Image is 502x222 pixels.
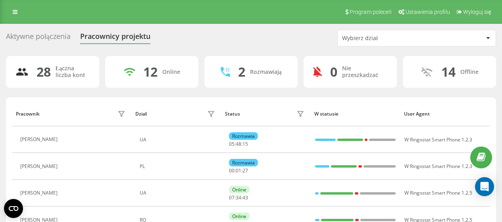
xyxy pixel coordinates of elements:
div: Łączna liczba kont [56,65,90,79]
div: Rozmawia [229,159,258,166]
span: W Ringostat Smart Phone 1.2.5 [404,189,472,196]
div: Status [225,111,240,117]
span: Program poleceń [350,9,392,15]
div: : : [229,141,248,147]
div: Pracownik [16,111,40,117]
span: W Ringostat Smart Phone 1.2.3 [404,136,472,143]
div: Aktywne połączenia [6,32,71,44]
div: UA [140,137,217,143]
div: Rozmawiają [250,69,282,75]
div: W statusie [314,111,396,117]
div: Online [162,69,180,75]
div: Online [229,212,250,220]
div: 2 [238,64,245,79]
span: W Ringostat Smart Phone 1.2.3 [404,163,472,170]
span: 34 [236,194,241,201]
div: 0 [330,64,337,79]
div: PL [140,164,217,169]
span: 15 [242,141,248,147]
span: 27 [242,167,248,174]
span: Wyloguj się [463,9,491,15]
span: 07 [229,194,235,201]
span: 05 [229,141,235,147]
div: Online [229,186,250,193]
div: : : [229,195,248,201]
div: Nie przeszkadzać [342,65,387,79]
span: 48 [236,141,241,147]
div: Pracownicy projektu [80,32,150,44]
div: Open Intercom Messenger [475,177,494,196]
span: 00 [229,167,235,174]
div: [PERSON_NAME] [20,137,60,142]
div: : : [229,168,248,174]
button: Open CMP widget [4,199,23,218]
span: 43 [242,194,248,201]
div: 12 [143,64,158,79]
div: 28 [37,64,51,79]
div: 14 [441,64,456,79]
div: [PERSON_NAME] [20,190,60,196]
span: 01 [236,167,241,174]
div: User Agent [404,111,486,117]
div: UA [140,190,217,196]
div: [PERSON_NAME] [20,164,60,169]
div: Wybierz dział [342,35,437,42]
span: Ustawienia profilu [406,9,450,15]
div: Dział [135,111,146,117]
div: Rozmawia [229,132,258,140]
div: Offline [460,69,479,75]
